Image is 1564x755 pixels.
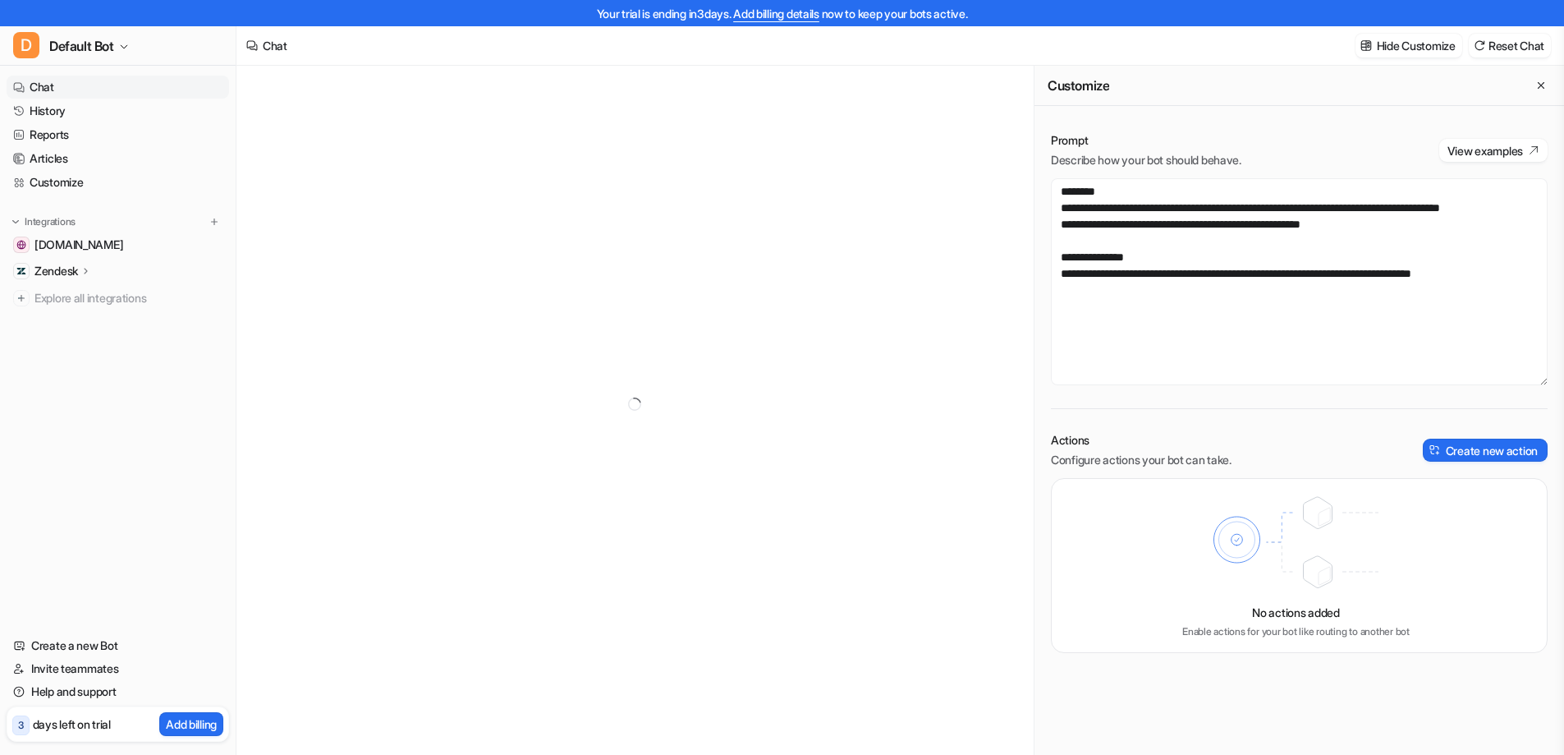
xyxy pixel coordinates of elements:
p: Actions [1051,432,1231,449]
p: Configure actions your bot can take. [1051,452,1231,468]
p: Prompt [1051,132,1241,149]
img: customize [1360,39,1372,52]
img: Zendesk [16,266,26,276]
p: Enable actions for your bot like routing to another bot [1182,624,1410,639]
p: Integrations [25,215,76,228]
h2: Customize [1048,77,1109,94]
button: View examples [1439,139,1548,162]
button: Integrations [7,214,80,230]
span: D [13,32,39,58]
span: [DOMAIN_NAME] [34,237,123,253]
p: Describe how your bot should behave. [1051,152,1241,168]
img: create-action-icon.svg [1429,444,1441,456]
button: Reset Chat [1469,34,1551,58]
p: Hide Customize [1377,37,1456,54]
p: No actions added [1252,604,1340,621]
span: Default Bot [49,35,114,58]
img: expand menu [10,216,21,228]
img: reset [1474,39,1485,52]
a: Articles [7,147,229,170]
img: freeplanetvpn.com [16,240,26,250]
p: 3 [18,718,24,733]
img: menu_add.svg [209,216,220,228]
p: days left on trial [33,716,111,733]
a: Help and support [7,680,229,703]
p: Zendesk [34,263,78,279]
button: Close flyout [1531,76,1551,95]
a: Chat [7,76,229,99]
p: Add billing [166,716,217,733]
a: Customize [7,171,229,194]
a: freeplanetvpn.com[DOMAIN_NAME] [7,233,229,256]
span: Explore all integrations [34,285,222,311]
div: Chat [263,37,287,54]
button: Hide Customize [1355,34,1462,58]
a: Invite teammates [7,657,229,680]
a: Create a new Bot [7,634,229,657]
a: Reports [7,123,229,146]
button: Add billing [159,712,223,736]
button: Create new action [1423,439,1548,462]
img: explore all integrations [13,290,30,306]
a: Explore all integrations [7,287,229,310]
a: History [7,99,229,122]
a: Add billing details [733,7,819,21]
